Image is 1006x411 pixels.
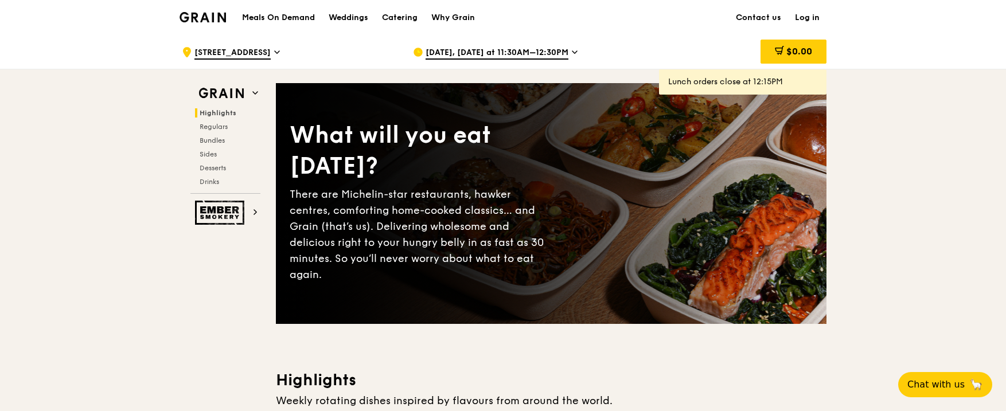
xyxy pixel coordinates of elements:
[382,1,418,35] div: Catering
[431,1,475,35] div: Why Grain
[424,1,482,35] a: Why Grain
[242,12,315,24] h1: Meals On Demand
[898,372,992,397] button: Chat with us🦙
[180,12,226,22] img: Grain
[375,1,424,35] a: Catering
[668,76,817,88] div: Lunch orders close at 12:15PM
[329,1,368,35] div: Weddings
[200,150,217,158] span: Sides
[426,47,568,60] span: [DATE], [DATE] at 11:30AM–12:30PM
[907,378,965,392] span: Chat with us
[290,186,551,283] div: There are Michelin-star restaurants, hawker centres, comforting home-cooked classics… and Grain (...
[290,120,551,182] div: What will you eat [DATE]?
[969,378,983,392] span: 🦙
[322,1,375,35] a: Weddings
[195,201,248,225] img: Ember Smokery web logo
[200,136,225,144] span: Bundles
[786,46,812,57] span: $0.00
[276,370,826,390] h3: Highlights
[200,123,228,131] span: Regulars
[729,1,788,35] a: Contact us
[276,393,826,409] div: Weekly rotating dishes inspired by flavours from around the world.
[200,178,219,186] span: Drinks
[200,109,236,117] span: Highlights
[194,47,271,60] span: [STREET_ADDRESS]
[195,83,248,104] img: Grain web logo
[200,164,226,172] span: Desserts
[788,1,826,35] a: Log in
